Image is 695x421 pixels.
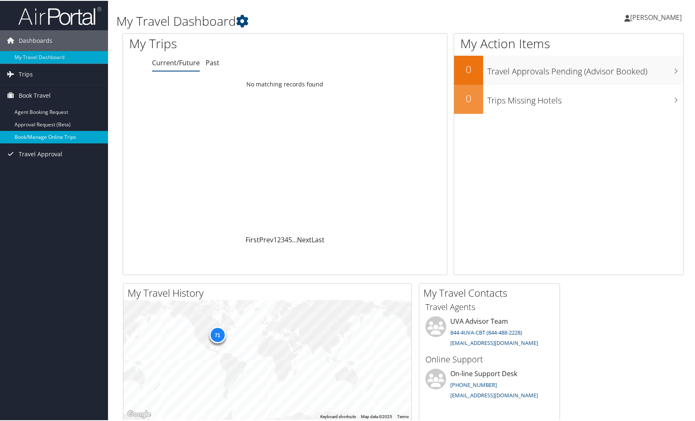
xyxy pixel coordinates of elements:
div: 71 [209,325,226,342]
a: Next [297,234,312,244]
span: Dashboards [19,30,52,50]
a: Last [312,234,324,244]
span: Travel Approval [19,143,62,164]
span: … [292,234,297,244]
h1: My Trips [129,34,306,52]
a: 2 [277,234,281,244]
img: Google [125,408,153,419]
a: 0Trips Missing Hotels [454,84,683,113]
a: 0Travel Approvals Pending (Advisor Booked) [454,55,683,84]
a: 4 [285,234,288,244]
a: 1 [273,234,277,244]
a: 3 [281,234,285,244]
a: Terms (opens in new tab) [397,414,409,418]
h1: My Travel Dashboard [116,12,499,29]
td: No matching records found [123,76,447,91]
a: Past [206,57,219,66]
a: Open this area in Google Maps (opens a new window) [125,408,153,419]
h3: Travel Approvals Pending (Advisor Booked) [487,61,683,76]
button: Keyboard shortcuts [320,413,356,419]
span: Trips [19,63,33,84]
h2: My Travel Contacts [423,285,560,299]
a: Prev [259,234,273,244]
li: On-line Support Desk [421,368,557,402]
a: First [246,234,259,244]
a: 5 [288,234,292,244]
span: [PERSON_NAME] [630,12,682,21]
h3: Online Support [425,353,553,364]
span: Map data ©2025 [361,414,392,418]
h3: Trips Missing Hotels [487,90,683,106]
a: [EMAIL_ADDRESS][DOMAIN_NAME] [450,338,538,346]
h2: My Travel History [128,285,411,299]
h1: My Action Items [454,34,683,52]
a: Current/Future [152,57,200,66]
img: airportal-logo.png [18,5,101,25]
span: Book Travel [19,84,51,105]
li: UVA Advisor Team [421,315,557,350]
a: [PERSON_NAME] [624,4,690,29]
a: 844-4UVA-CBT (844-488-2228) [450,328,522,335]
a: [EMAIL_ADDRESS][DOMAIN_NAME] [450,391,538,398]
h2: 0 [454,62,483,76]
a: [PHONE_NUMBER] [450,380,497,388]
h2: 0 [454,91,483,105]
h3: Travel Agents [425,300,553,312]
